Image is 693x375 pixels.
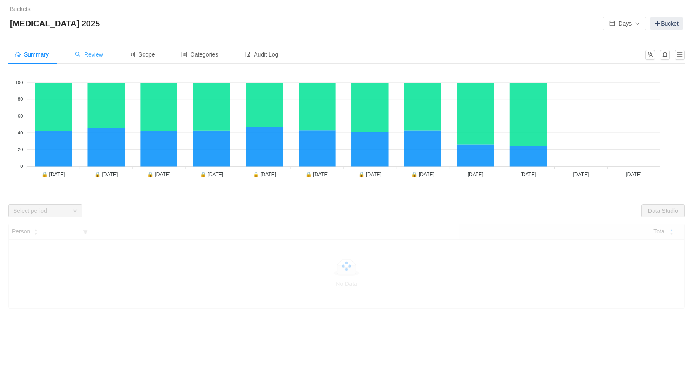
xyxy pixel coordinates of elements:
[181,51,219,58] span: Categories
[20,164,23,169] tspan: 0
[42,171,65,177] tspan: 🔒 [DATE]
[10,17,105,30] span: [MEDICAL_DATA] 2025
[18,147,23,152] tspan: 20
[468,172,483,177] tspan: [DATE]
[573,172,589,177] tspan: [DATE]
[253,171,276,177] tspan: 🔒 [DATE]
[306,171,329,177] tspan: 🔒 [DATE]
[15,52,21,57] i: icon: home
[245,52,250,57] i: icon: audit
[18,130,23,135] tspan: 40
[15,51,49,58] span: Summary
[358,171,382,177] tspan: 🔒 [DATE]
[10,6,31,12] a: Buckets
[18,113,23,118] tspan: 60
[626,172,641,177] tspan: [DATE]
[411,171,434,177] tspan: 🔒 [DATE]
[650,17,683,30] a: Bucket
[660,50,670,60] button: icon: bell
[75,52,81,57] i: icon: search
[200,171,223,177] tspan: 🔒 [DATE]
[94,171,118,177] tspan: 🔒 [DATE]
[675,50,685,60] button: icon: menu
[603,17,646,30] button: icon: calendarDaysicon: down
[130,52,135,57] i: icon: control
[521,172,536,177] tspan: [DATE]
[75,51,103,58] span: Review
[645,50,655,60] button: icon: team
[147,171,170,177] tspan: 🔒 [DATE]
[245,51,278,58] span: Audit Log
[73,208,78,214] i: icon: down
[15,80,23,85] tspan: 100
[181,52,187,57] i: icon: profile
[18,97,23,101] tspan: 80
[130,51,155,58] span: Scope
[13,207,68,215] div: Select period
